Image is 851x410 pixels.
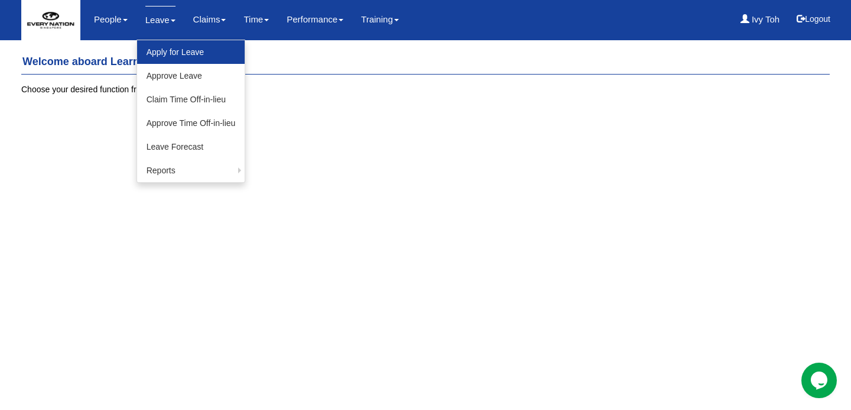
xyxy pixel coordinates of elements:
a: Claims [193,6,226,33]
a: Reports [137,159,245,182]
a: Ivy Toh [740,6,779,33]
a: Apply for Leave [137,40,245,64]
a: Leave Forecast [137,135,245,159]
h4: Welcome aboard Learn Anchor, Ivy Toh! [21,50,830,75]
img: 2Q== [21,1,80,40]
p: Choose your desired function from the menu above. [21,83,830,95]
a: Training [361,6,399,33]
a: People [94,6,128,33]
button: Logout [788,5,839,33]
iframe: chat widget [801,363,839,398]
a: Leave [145,6,176,34]
a: Performance [287,6,343,33]
a: Claim Time Off-in-lieu [137,88,245,111]
a: Time [243,6,269,33]
a: Approve Time Off-in-lieu [137,111,245,135]
a: Approve Leave [137,64,245,88]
